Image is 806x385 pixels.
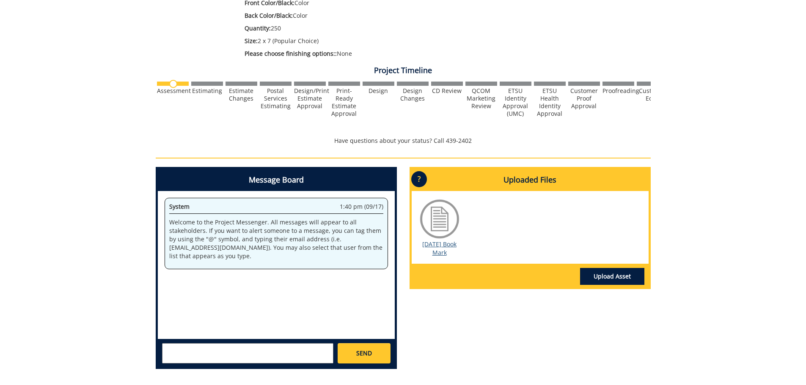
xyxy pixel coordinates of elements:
[245,49,337,57] span: Please choose finishing options::
[637,87,668,102] div: Customer Edits
[245,49,576,58] p: None
[158,169,395,191] h4: Message Board
[245,37,576,45] p: 2 x 7 (Popular Choice)
[245,24,576,33] p: 250
[580,268,644,285] a: Upload Asset
[169,80,177,88] img: no
[431,87,463,95] div: CD Review
[500,87,531,117] div: ETSU Identity Approval (UMC)
[397,87,429,102] div: Design Changes
[191,87,223,95] div: Estimating
[340,202,383,211] span: 1:40 pm (09/17)
[338,343,390,363] a: SEND
[568,87,600,110] div: Customer Proof Approval
[245,37,258,45] span: Size:
[328,87,360,117] div: Print-Ready Estimate Approval
[226,87,257,102] div: Estimate Changes
[422,240,457,257] a: [DATE] Book Mark
[156,66,651,75] h4: Project Timeline
[245,24,271,32] span: Quantity:
[245,11,576,20] p: Color
[356,349,372,358] span: SEND
[169,218,383,260] p: Welcome to the Project Messenger. All messages will appear to all stakeholders. If you want to al...
[157,87,189,95] div: Assessment
[260,87,292,110] div: Postal Services Estimating
[465,87,497,110] div: QCOM Marketing Review
[534,87,566,117] div: ETSU Health Identity Approval
[411,171,427,187] p: ?
[169,202,190,210] span: System
[156,137,651,145] p: Have questions about your status? Call 439-2402
[363,87,394,95] div: Design
[162,343,333,363] textarea: messageToSend
[294,87,326,110] div: Design/Print Estimate Approval
[412,169,649,191] h4: Uploaded Files
[602,87,634,95] div: Proofreading
[245,11,293,19] span: Back Color/Black:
